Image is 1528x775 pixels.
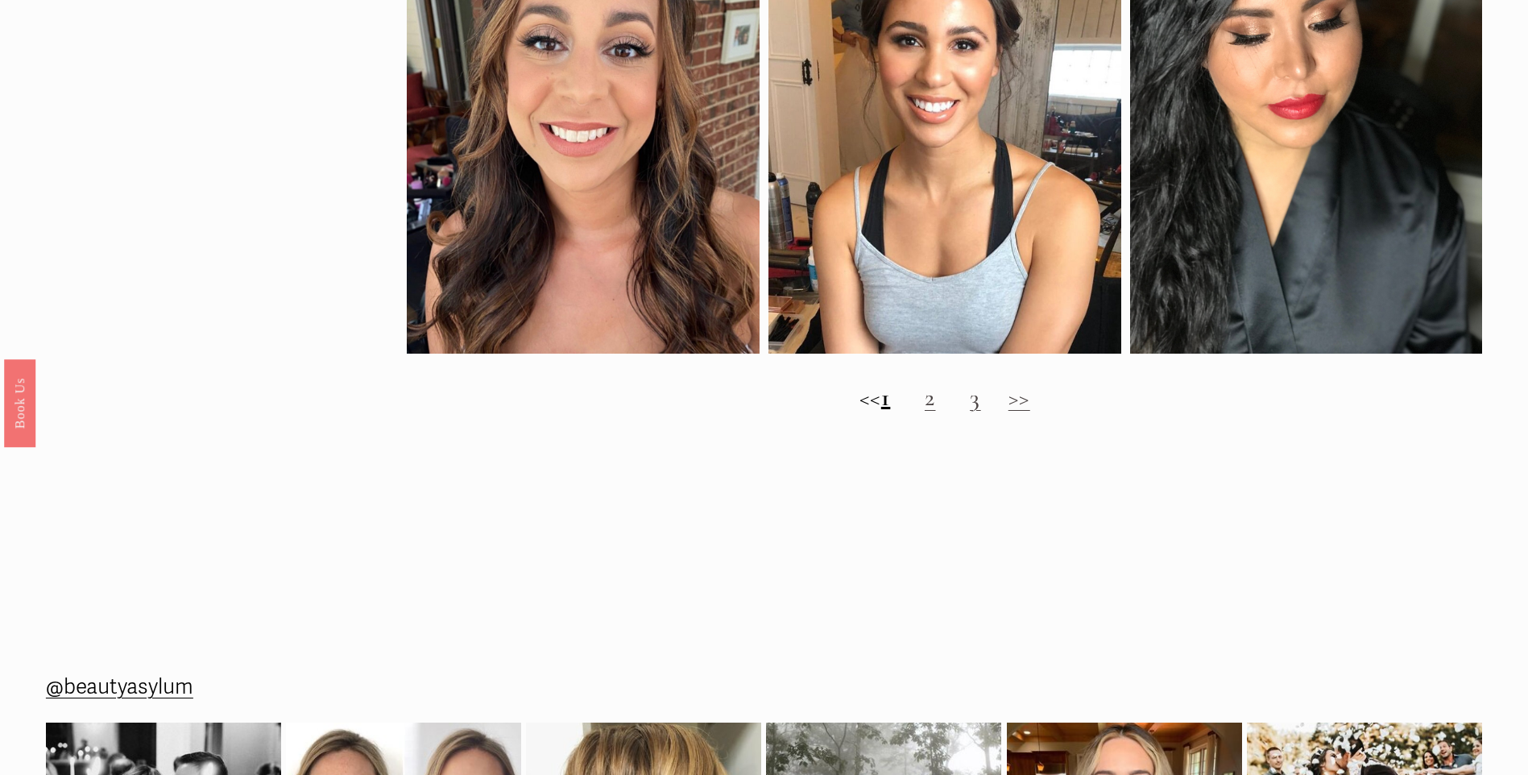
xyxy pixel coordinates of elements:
a: Book Us [4,359,35,447]
strong: 1 [881,383,891,412]
h2: << [407,383,1482,412]
a: @beautyasylum [46,669,193,707]
a: 3 [970,383,981,412]
a: 2 [925,383,936,412]
a: >> [1008,383,1030,412]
